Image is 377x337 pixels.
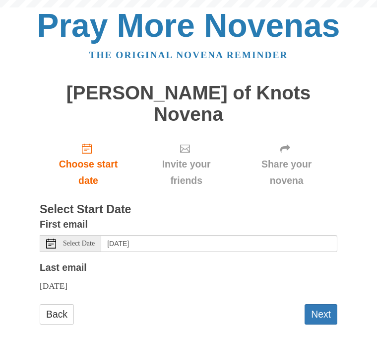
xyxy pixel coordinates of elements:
a: Back [40,304,74,325]
span: Choose start date [50,156,127,189]
div: Click "Next" to confirm your start date first. [236,135,337,194]
span: [DATE] [40,281,67,291]
label: Last email [40,259,87,276]
div: Click "Next" to confirm your start date first. [137,135,236,194]
a: The original novena reminder [89,50,288,60]
span: Select Date [63,240,95,247]
button: Next [305,304,337,325]
span: Share your novena [246,156,327,189]
span: Invite your friends [147,156,226,189]
a: Choose start date [40,135,137,194]
h3: Select Start Date [40,203,337,216]
label: First email [40,216,88,233]
h1: [PERSON_NAME] of Knots Novena [40,83,337,125]
a: Pray More Novenas [37,7,340,44]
